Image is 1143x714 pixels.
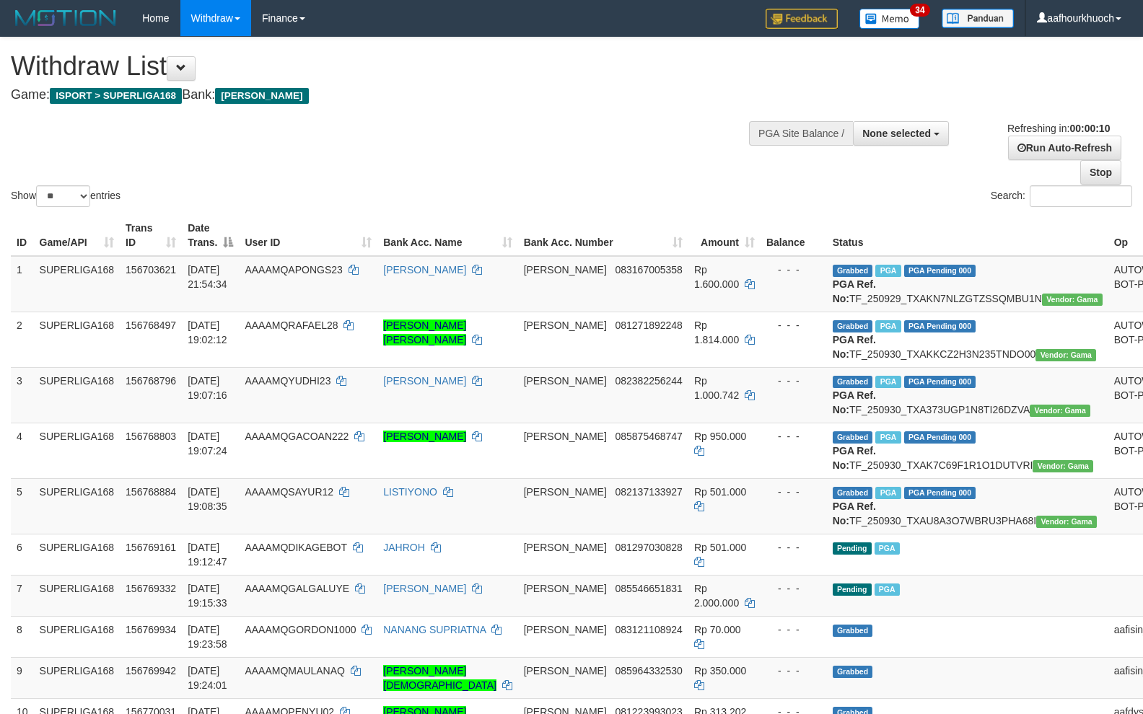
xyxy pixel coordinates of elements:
[766,9,838,29] img: Feedback.jpg
[827,367,1108,423] td: TF_250930_TXA373UGP1N8TI26DZVA
[694,375,739,401] span: Rp 1.000.742
[126,665,176,676] span: 156769942
[749,121,853,146] div: PGA Site Balance /
[875,542,900,555] span: Marked by aafsoycanthlai
[833,666,873,678] span: Grabbed
[1033,460,1093,472] span: Vendor URL: https://trx31.1velocity.biz
[766,429,821,444] div: - - -
[853,121,949,146] button: None selected
[126,624,176,635] span: 156769934
[694,665,746,676] span: Rp 350.000
[833,542,872,555] span: Pending
[1042,294,1103,306] span: Vendor URL: https://trx31.1velocity.biz
[904,376,976,388] span: PGA Pending
[245,375,330,387] span: AAAAMQYUDHI23
[1007,123,1110,134] span: Refreshing in:
[188,375,227,401] span: [DATE] 19:07:16
[126,583,176,594] span: 156769332
[34,478,121,534] td: SUPERLIGA168
[215,88,308,104] span: [PERSON_NAME]
[766,622,821,637] div: - - -
[833,431,873,444] span: Grabbed
[182,215,239,256] th: Date Trans.: activate to sort column descending
[126,542,176,553] span: 156769161
[239,215,377,256] th: User ID: activate to sort column ascending
[875,376,901,388] span: Marked by aafsoumeymey
[1030,185,1132,207] input: Search:
[991,185,1132,207] label: Search:
[188,542,227,568] span: [DATE] 19:12:47
[833,583,872,596] span: Pending
[688,215,761,256] th: Amount: activate to sort column ascending
[615,319,682,331] span: Copy 081271892248 to clipboard
[904,265,976,277] span: PGA Pending
[126,264,176,276] span: 156703621
[833,487,873,499] span: Grabbed
[34,575,121,616] td: SUPERLIGA168
[11,423,34,478] td: 4
[245,486,333,498] span: AAAAMQSAYUR12
[833,625,873,637] span: Grabbed
[1069,123,1110,134] strong: 00:00:10
[11,256,34,312] td: 1
[126,375,176,387] span: 156768796
[188,319,227,345] span: [DATE] 19:02:12
[36,185,90,207] select: Showentries
[188,431,227,457] span: [DATE] 19:07:24
[383,431,466,442] a: [PERSON_NAME]
[34,256,121,312] td: SUPERLIGA168
[875,265,901,277] span: Marked by aafchhiseyha
[524,583,607,594] span: [PERSON_NAME]
[524,319,607,331] span: [PERSON_NAME]
[1035,349,1096,361] span: Vendor URL: https://trx31.1velocity.biz
[1008,136,1121,160] a: Run Auto-Refresh
[11,657,34,698] td: 9
[827,423,1108,478] td: TF_250930_TXAK7C69F1R1O1DUTVRI
[827,478,1108,534] td: TF_250930_TXAU8A3O7WBRU3PHA68I
[34,215,121,256] th: Game/API: activate to sort column ascending
[524,375,607,387] span: [PERSON_NAME]
[11,7,121,29] img: MOTION_logo.png
[904,431,976,444] span: PGA Pending
[383,264,466,276] a: [PERSON_NAME]
[245,542,346,553] span: AAAAMQDIKAGEBOT
[11,215,34,256] th: ID
[383,665,496,691] a: [PERSON_NAME][DEMOGRAPHIC_DATA]
[245,583,349,594] span: AAAAMQGALGALUYE
[245,665,344,676] span: AAAAMQMAULANAQ
[942,9,1014,28] img: panduan.png
[524,665,607,676] span: [PERSON_NAME]
[188,486,227,512] span: [DATE] 19:08:35
[1080,160,1121,185] a: Stop
[615,583,682,594] span: Copy 085546651831 to clipboard
[833,501,876,526] b: PGA Ref. No:
[50,88,182,104] span: ISPORT > SUPERLIGA168
[383,319,466,345] a: [PERSON_NAME] [PERSON_NAME]
[910,4,929,17] span: 34
[904,320,976,332] span: PGA Pending
[694,431,746,442] span: Rp 950.000
[833,389,876,415] b: PGA Ref. No:
[188,583,227,609] span: [DATE] 19:15:33
[833,376,873,388] span: Grabbed
[377,215,517,256] th: Bank Acc. Name: activate to sort column ascending
[188,264,227,290] span: [DATE] 21:54:34
[615,375,682,387] span: Copy 082382256244 to clipboard
[11,534,34,575] td: 6
[34,423,121,478] td: SUPERLIGA168
[11,312,34,367] td: 2
[524,431,607,442] span: [PERSON_NAME]
[766,581,821,596] div: - - -
[615,431,682,442] span: Copy 085875468747 to clipboard
[833,334,876,360] b: PGA Ref. No:
[875,487,901,499] span: Marked by aafsoumeymey
[245,319,338,331] span: AAAAMQRAFAEL28
[188,665,227,691] span: [DATE] 19:24:01
[766,664,821,678] div: - - -
[11,185,121,207] label: Show entries
[694,624,741,635] span: Rp 70.000
[862,128,931,139] span: None selected
[34,312,121,367] td: SUPERLIGA168
[694,264,739,290] span: Rp 1.600.000
[11,616,34,657] td: 8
